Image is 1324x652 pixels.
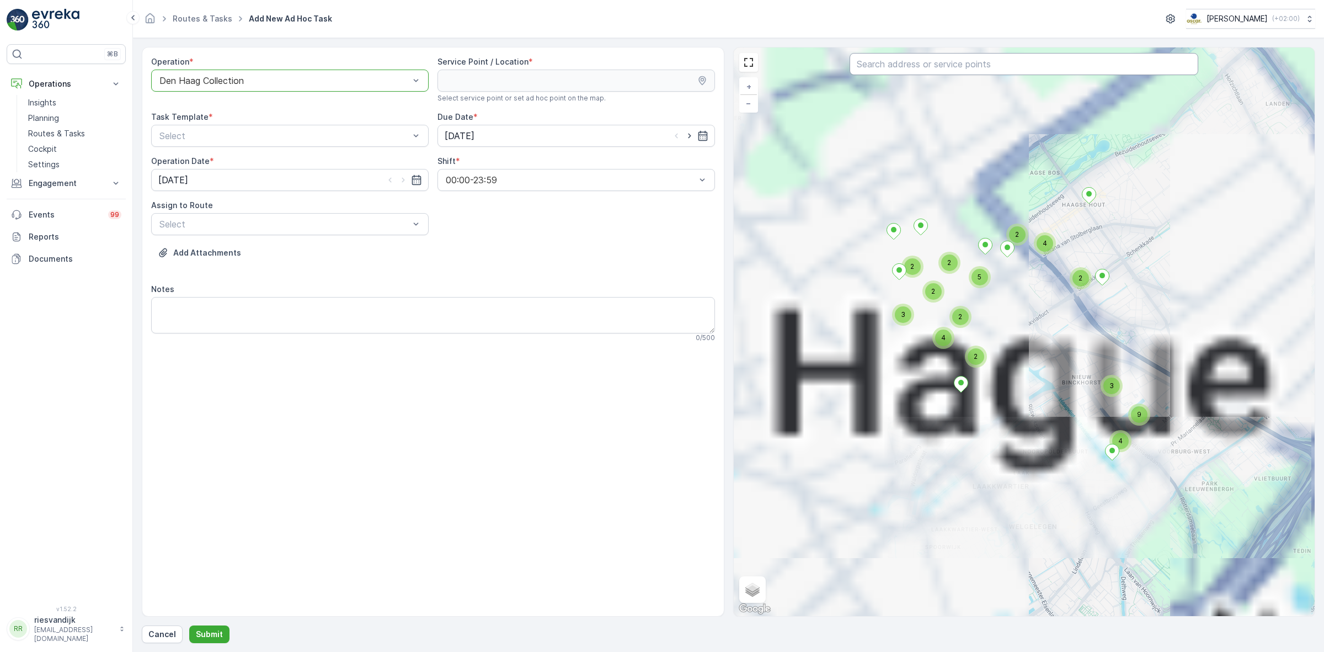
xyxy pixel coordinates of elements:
p: 0 / 500 [696,333,715,342]
img: basis-logo_rgb2x.png [1186,13,1202,25]
a: Insights [24,95,126,110]
label: Due Date [437,112,473,121]
span: 2 [958,312,962,321]
a: Planning [24,110,126,126]
span: 2 [974,352,978,361]
input: dd/mm/yyyy [437,125,715,147]
div: 4 [1034,232,1056,255]
div: 2 [1006,224,1028,246]
div: 2 [949,306,971,328]
span: 9 [1137,410,1141,418]
div: 9 [1128,404,1150,426]
p: [PERSON_NAME] [1206,13,1268,24]
a: Routes & Tasks [24,126,126,141]
span: 2 [931,287,935,295]
span: 5 [978,273,981,281]
div: 3 [1101,375,1123,397]
p: Operations [29,78,104,89]
a: Events99 [7,204,126,226]
a: Reports [7,226,126,248]
a: Zoom In [740,78,757,95]
span: 2 [1015,230,1019,238]
input: dd/mm/yyyy [151,169,429,191]
img: logo_light-DOdMpM7g.png [32,9,79,31]
label: Service Point / Location [437,57,528,66]
p: Add Attachments [173,247,241,258]
a: Homepage [144,17,156,26]
div: 2 [938,252,960,274]
p: Events [29,209,102,220]
img: Google [736,602,773,616]
a: Layers [740,577,765,602]
span: 4 [1118,437,1123,445]
a: Cockpit [24,141,126,157]
div: RR [9,620,27,638]
span: − [746,98,751,108]
button: Cancel [142,626,183,643]
span: 2 [947,258,951,267]
p: Select [159,218,409,231]
button: Upload File [151,244,248,262]
p: [EMAIL_ADDRESS][DOMAIN_NAME] [34,626,114,643]
label: Operation [151,57,189,66]
div: 5 [969,266,991,288]
span: Select service point or set ad hoc point on the map. [437,94,606,103]
label: Notes [151,284,174,294]
span: 2 [910,262,914,271]
a: Open this area in Google Maps (opens a new window) [736,602,773,616]
div: 3 [892,304,914,326]
a: Routes & Tasks [173,14,232,23]
span: v 1.52.2 [7,606,126,612]
span: 2 [1079,274,1082,282]
p: riesvandijk [34,614,114,626]
p: Insights [28,97,56,108]
p: ⌘B [107,50,118,59]
a: Settings [24,157,126,172]
span: 3 [901,310,905,319]
a: View Fullscreen [740,54,757,71]
p: Submit [196,629,223,640]
button: [PERSON_NAME](+02:00) [1186,9,1315,29]
div: 2 [965,346,987,368]
span: 4 [941,333,946,342]
span: 4 [1043,239,1047,247]
p: Documents [29,253,121,264]
button: Operations [7,73,126,95]
p: Select [159,129,409,142]
div: 4 [1109,430,1131,452]
label: Assign to Route [151,200,213,210]
div: 4 [932,327,954,349]
a: Documents [7,248,126,270]
a: Zoom Out [740,95,757,112]
div: 2 [901,256,923,278]
p: Planning [28,113,59,124]
button: Submit [189,626,229,643]
span: Add New Ad Hoc Task [247,13,334,24]
p: Settings [28,159,60,170]
label: Task Template [151,112,209,121]
label: Operation Date [151,156,210,166]
p: Reports [29,231,121,242]
span: + [746,82,751,91]
input: Search address or service points [850,53,1198,75]
label: Shift [437,156,456,166]
button: Engagement [7,172,126,194]
p: Cockpit [28,144,57,155]
div: 2 [922,280,944,303]
button: RRriesvandijk[EMAIL_ADDRESS][DOMAIN_NAME] [7,614,126,643]
p: Routes & Tasks [28,128,85,139]
p: Cancel [148,629,176,640]
div: 2 [1070,267,1092,289]
span: 3 [1109,381,1114,390]
img: logo [7,9,29,31]
p: ( +02:00 ) [1272,14,1300,23]
p: Engagement [29,178,104,189]
p: 99 [110,210,119,219]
